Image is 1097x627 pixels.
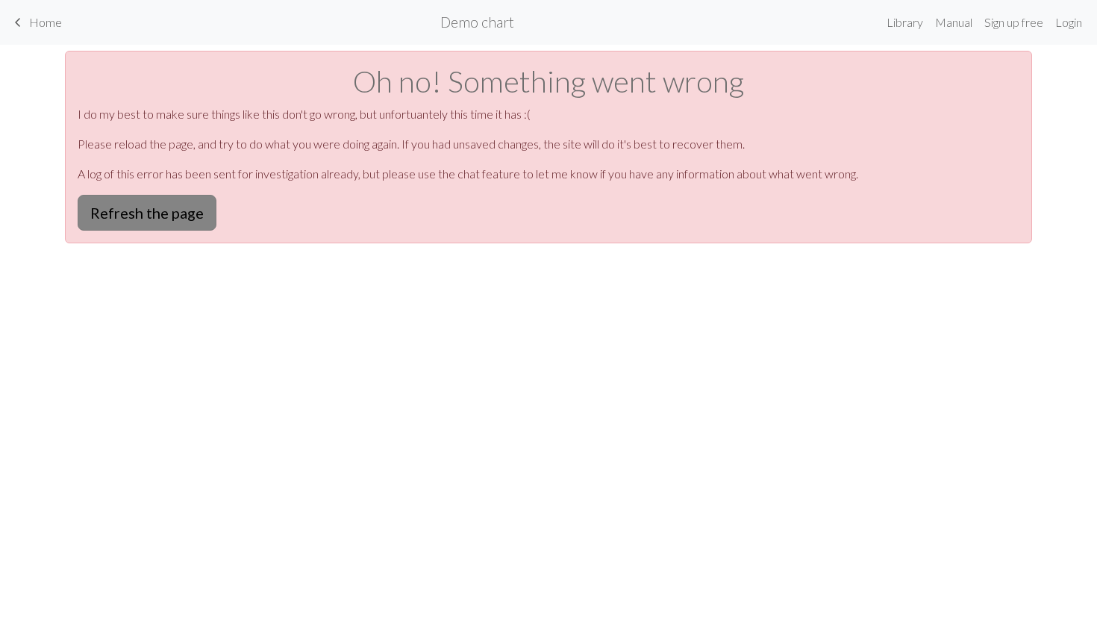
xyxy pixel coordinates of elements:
a: Sign up free [978,7,1049,37]
h2: Demo chart [440,13,514,31]
button: Refresh the page [78,195,216,231]
p: A log of this error has been sent for investigation already, but please use the chat feature to l... [78,165,1019,183]
p: Please reload the page, and try to do what you were doing again. If you had unsaved changes, the ... [78,135,1019,153]
p: I do my best to make sure things like this don't go wrong, but unfortuantely this time it has :( [78,105,1019,123]
a: Library [881,7,929,37]
span: Home [29,15,62,29]
a: Login [1049,7,1088,37]
a: Manual [929,7,978,37]
a: Home [9,10,62,35]
span: keyboard_arrow_left [9,12,27,33]
h1: Oh no! Something went wrong [78,63,1019,99]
